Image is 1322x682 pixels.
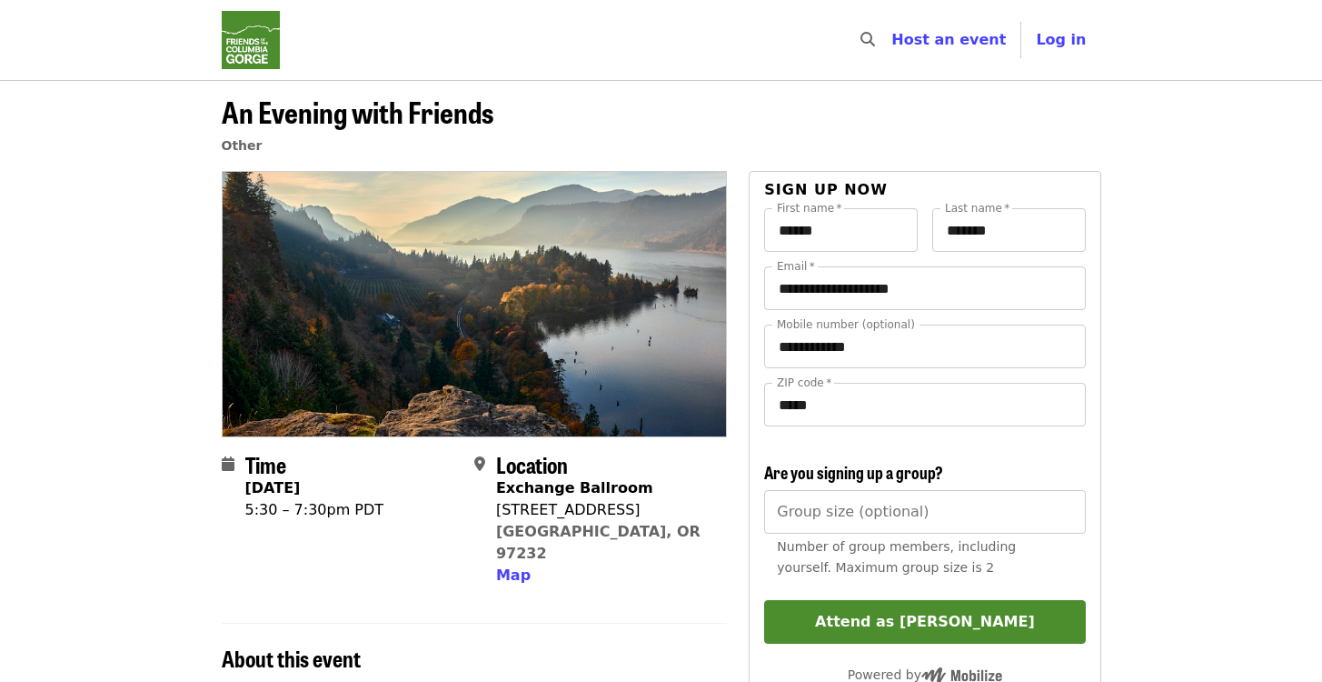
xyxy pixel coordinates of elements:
input: Mobile number (optional) [764,325,1085,368]
span: Location [496,448,568,480]
button: Attend as [PERSON_NAME] [764,600,1085,644]
strong: Exchange Ballroom [496,479,653,496]
strong: [DATE] [245,479,301,496]
input: Last name [932,208,1086,252]
input: ZIP code [764,383,1085,426]
div: 5:30 – 7:30pm PDT [245,499,384,521]
button: Log in [1021,22,1100,58]
span: Log in [1036,31,1086,48]
i: calendar icon [222,456,234,473]
span: Map [496,567,531,584]
img: An Evening with Friends organized by Friends Of The Columbia Gorge [223,172,727,436]
a: [GEOGRAPHIC_DATA], OR 97232 [496,523,701,562]
button: Map [496,565,531,587]
span: An Evening with Friends [222,90,493,133]
a: Other [222,138,263,153]
i: map-marker-alt icon [474,456,485,473]
input: [object Object] [764,490,1085,534]
label: Mobile number (optional) [777,319,915,330]
span: Time [245,448,286,480]
i: search icon [860,31,875,48]
span: Sign up now [764,181,888,198]
span: Number of group members, including yourself. Maximum group size is 2 [777,539,1016,575]
label: First name [777,203,842,214]
img: Friends Of The Columbia Gorge - Home [222,11,280,69]
input: First name [764,208,918,252]
label: ZIP code [777,377,831,388]
span: Are you signing up a group? [764,460,943,484]
label: Email [777,261,815,272]
a: Host an event [891,31,1006,48]
input: Email [764,266,1085,310]
label: Last name [945,203,1009,214]
span: About this event [222,642,361,674]
div: [STREET_ADDRESS] [496,499,712,521]
span: Powered by [848,667,1002,682]
input: Search [886,18,900,62]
